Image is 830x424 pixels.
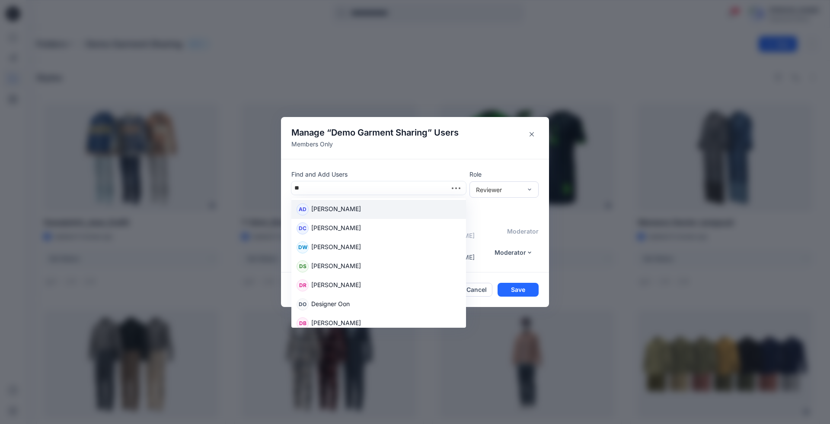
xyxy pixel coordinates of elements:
div: DO [297,298,309,310]
p: [PERSON_NAME] [311,318,361,329]
p: [PERSON_NAME] [311,223,361,234]
div: DB [297,317,309,329]
div: DR [297,279,309,291]
p: [PERSON_NAME] [311,280,361,291]
div: AD [297,203,309,215]
p: Designer Oon [311,299,350,310]
p: Find and Add Users [291,170,466,179]
div: DS [297,260,309,272]
p: [PERSON_NAME] [311,242,361,253]
button: Close [525,127,539,141]
p: moderator [507,227,539,236]
span: Demo Garment Sharing [331,127,428,138]
button: Cancel [461,283,492,297]
p: Members Only [291,139,459,149]
button: Save [498,283,539,297]
div: DC [297,222,309,234]
p: Role [469,170,539,179]
p: [PERSON_NAME] [311,261,361,272]
h4: Manage “ ” Users [291,127,459,138]
p: [PERSON_NAME] [311,204,361,215]
div: Reviewer [476,185,522,194]
div: DW [297,241,309,253]
button: Moderator [489,246,539,259]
